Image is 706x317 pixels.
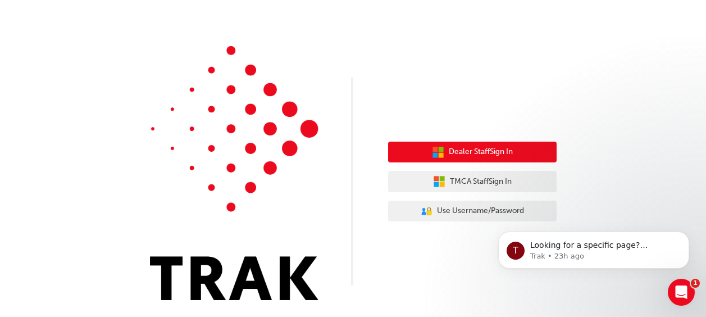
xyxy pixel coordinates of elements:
[449,146,513,158] span: Dealer Staff Sign In
[450,175,512,188] span: TMCA Staff Sign In
[481,208,706,287] iframe: Intercom notifications message
[668,279,695,306] iframe: Intercom live chat
[150,46,318,300] img: Trak
[388,171,557,192] button: TMCA StaffSign In
[388,142,557,163] button: Dealer StaffSign In
[691,279,700,288] span: 1
[388,201,557,222] button: Use Username/Password
[437,205,524,218] span: Use Username/Password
